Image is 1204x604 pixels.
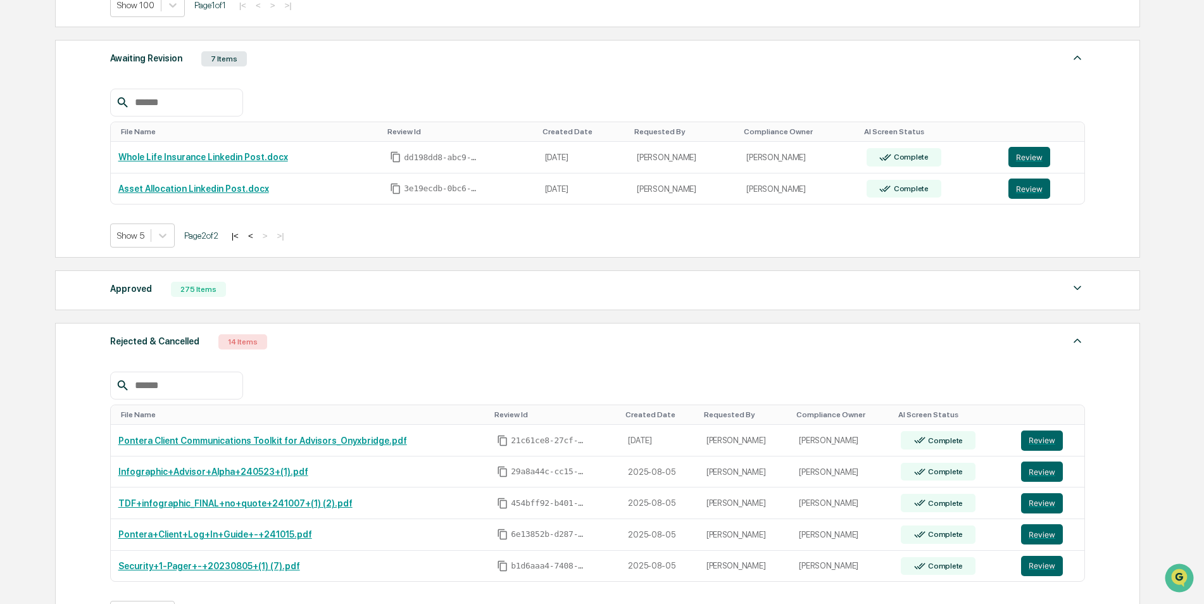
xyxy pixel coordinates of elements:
td: [PERSON_NAME] [791,425,893,456]
td: [PERSON_NAME] [699,425,792,456]
span: b1d6aaa4-7408-4c30-8c0b-0851d2577d75 [511,561,587,571]
button: Review [1021,524,1063,544]
div: Toggle SortBy [494,410,615,419]
img: caret [1070,280,1085,296]
td: 2025-08-05 [620,519,698,551]
button: >| [273,230,287,241]
div: Toggle SortBy [121,410,485,419]
div: Complete [925,499,963,508]
div: Toggle SortBy [387,127,532,136]
div: We're available if you need us! [43,110,160,120]
div: 🔎 [13,185,23,195]
span: Data Lookup [25,184,80,196]
td: [PERSON_NAME] [791,456,893,488]
div: Toggle SortBy [704,410,787,419]
button: |< [228,230,242,241]
td: 2025-08-05 [620,488,698,519]
span: Copy Id [497,529,508,540]
div: Toggle SortBy [634,127,734,136]
span: Pylon [126,215,153,224]
a: 🗄️Attestations [87,154,162,177]
img: caret [1070,333,1085,348]
button: Review [1008,147,1050,167]
td: [PERSON_NAME] [629,173,739,204]
td: [PERSON_NAME] [699,551,792,582]
div: 275 Items [171,282,226,297]
a: Review [1021,462,1077,482]
div: 🖐️ [13,161,23,171]
span: Attestations [104,160,157,172]
img: caret [1070,50,1085,65]
button: Review [1021,556,1063,576]
a: Pontera Client Communications Toolkit for Advisors_Onyxbridge.pdf [118,436,407,446]
div: Complete [925,467,963,476]
a: Review [1008,147,1077,167]
a: 🖐️Preclearance [8,154,87,177]
div: Awaiting Revision [110,50,182,66]
a: Infographic+Advisor+Alpha+240523+(1).pdf [118,467,308,477]
div: Toggle SortBy [864,127,996,136]
button: Start new chat [215,101,230,116]
button: Review [1021,462,1063,482]
td: [PERSON_NAME] [791,488,893,519]
td: [PERSON_NAME] [699,519,792,551]
span: Copy Id [497,466,508,477]
p: How can we help? [13,27,230,47]
div: Toggle SortBy [121,127,378,136]
span: Preclearance [25,160,82,172]
div: Complete [891,184,929,193]
span: Copy Id [390,183,401,194]
a: Review [1021,431,1077,451]
div: Toggle SortBy [625,410,693,419]
div: Complete [925,530,963,539]
td: [PERSON_NAME] [739,173,859,204]
span: 21c61ce8-27cf-405d-854a-4220a92854de [511,436,587,446]
a: Security+1-Pager+-+20230805+(1) (7).pdf [118,561,300,571]
a: Review [1021,524,1077,544]
td: [DATE] [620,425,698,456]
span: 29a8a44c-cc15-45cf-9880-d93dbb9e4c3d [511,467,587,477]
td: [PERSON_NAME] [791,551,893,582]
span: 6e13852b-d287-4fa3-b7b1-9e93f647768c [511,529,587,539]
div: Complete [891,153,929,161]
button: Review [1021,493,1063,513]
td: [DATE] [537,142,630,173]
span: 3e19ecdb-0bc6-44d5-92c7-09b4bdc23dd5 [404,184,480,194]
button: Review [1008,179,1050,199]
a: Pontera+Client+Log+In+Guide+-+241015.pdf [118,529,312,539]
td: [DATE] [537,173,630,204]
div: Toggle SortBy [796,410,888,419]
td: [PERSON_NAME] [699,456,792,488]
span: Copy Id [390,151,401,163]
button: > [259,230,272,241]
span: Copy Id [497,435,508,446]
span: dd198dd8-abc9-40b1-b667-2b41d2376661 [404,153,480,163]
button: Review [1021,431,1063,451]
div: 7 Items [201,51,247,66]
a: TDF+infographic_FINAL+no+quote+241007+(1) (2).pdf [118,498,353,508]
a: 🔎Data Lookup [8,179,85,201]
div: Complete [925,436,963,445]
span: Copy Id [497,498,508,509]
a: Review [1021,493,1077,513]
div: Rejected & Cancelled [110,333,199,349]
div: Toggle SortBy [744,127,854,136]
div: 🗄️ [92,161,102,171]
a: Asset Allocation Linkedin Post.docx [118,184,269,194]
iframe: Open customer support [1163,562,1198,596]
a: Review [1021,556,1077,576]
div: Toggle SortBy [1011,127,1079,136]
div: Toggle SortBy [898,410,1008,419]
span: Page 2 of 2 [184,230,218,241]
td: 2025-08-05 [620,551,698,582]
span: Copy Id [497,560,508,572]
a: Powered byPylon [89,214,153,224]
div: Complete [925,562,963,570]
td: 2025-08-05 [620,456,698,488]
td: [PERSON_NAME] [791,519,893,551]
button: < [244,230,257,241]
a: Review [1008,179,1077,199]
a: Whole Life Insurance Linkedin Post.docx [118,152,288,162]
